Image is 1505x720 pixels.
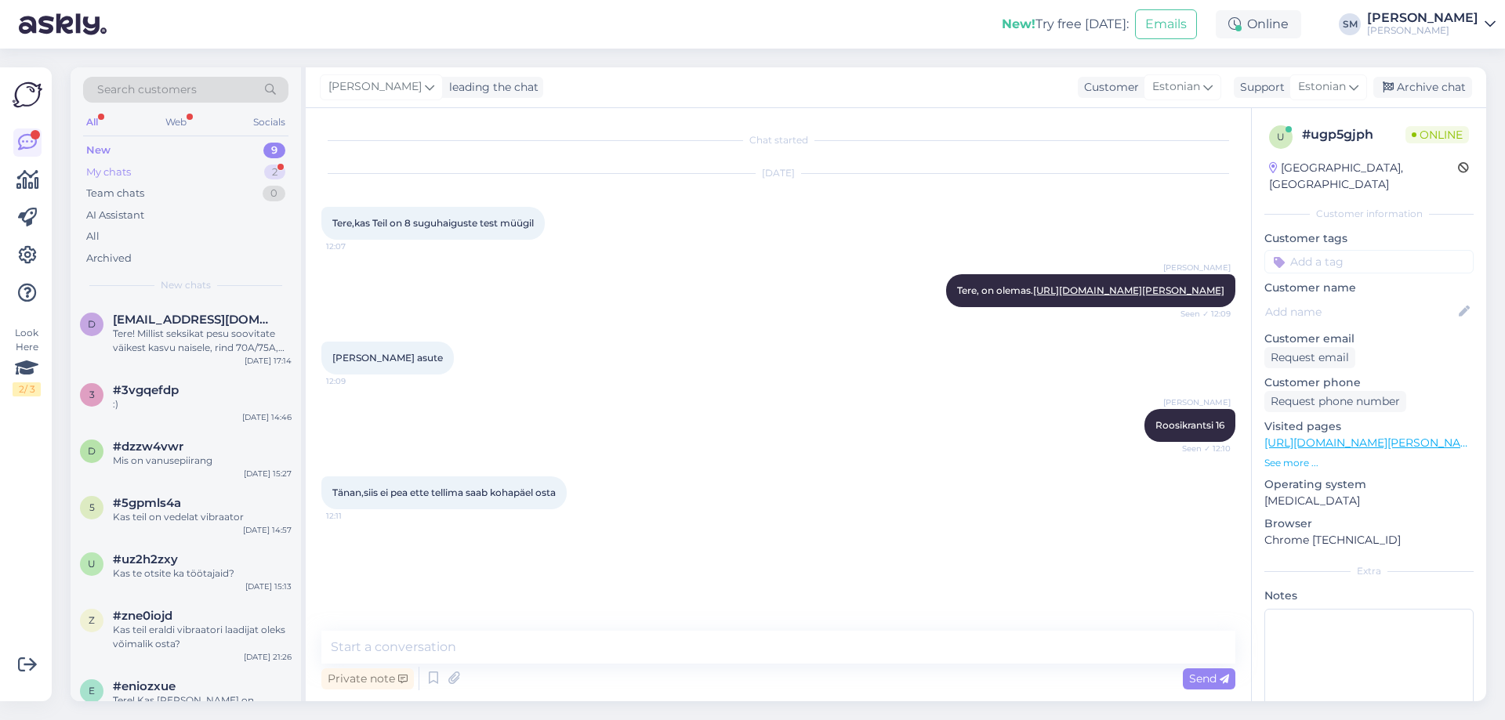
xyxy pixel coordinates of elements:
span: 12:07 [326,241,385,252]
div: Request email [1264,347,1355,368]
div: Private note [321,668,414,689]
div: My chats [86,165,131,180]
span: 12:09 [326,375,385,387]
div: Kas teil on vedelat vibraator [113,510,292,524]
span: e [89,685,95,696]
a: [URL][DOMAIN_NAME][PERSON_NAME] [1264,436,1481,450]
div: [DATE] 15:13 [245,581,292,592]
p: Customer email [1264,331,1474,347]
span: d [88,318,96,330]
div: :) [113,397,292,411]
div: Mis on vanusepiirang [113,454,292,468]
div: Kas te otsite ka töötajaid? [113,566,292,581]
div: [DATE] [321,166,1235,180]
div: # ugp5gjph [1302,125,1405,144]
div: [DATE] 21:26 [244,651,292,663]
p: Operating system [1264,476,1474,493]
div: Chat started [321,133,1235,147]
span: z [89,614,95,626]
div: [PERSON_NAME] [1367,24,1478,37]
span: Tere,kas Teil on 8 suguhaiguste test müügil [332,217,534,229]
span: diannaojala@gmail.com [113,313,276,327]
div: Socials [250,112,288,132]
p: Browser [1264,516,1474,532]
p: Notes [1264,588,1474,604]
div: Team chats [86,186,144,201]
p: Visited pages [1264,418,1474,435]
div: 9 [263,143,285,158]
div: Archived [86,251,132,266]
input: Add name [1265,303,1456,320]
div: All [86,229,100,244]
span: [PERSON_NAME] asute [332,352,443,364]
span: [PERSON_NAME] [328,78,422,96]
div: AI Assistant [86,208,144,223]
div: [PERSON_NAME] [1367,12,1478,24]
div: Request phone number [1264,391,1406,412]
div: Try free [DATE]: [1002,15,1129,34]
span: New chats [161,278,211,292]
input: Add a tag [1264,250,1474,273]
span: Estonian [1298,78,1346,96]
div: Look Here [13,326,41,396]
span: #eniozxue [113,679,176,693]
span: u [1277,131,1285,143]
p: Customer tags [1264,230,1474,247]
span: Online [1405,126,1469,143]
span: 5 [89,501,95,513]
div: Archive chat [1373,77,1472,98]
div: Customer information [1264,207,1474,221]
span: Search customers [97,81,197,98]
span: Seen ✓ 12:09 [1172,308,1231,320]
span: u [88,558,96,570]
span: #uz2h2zxy [113,552,178,566]
div: 2 / 3 [13,382,41,396]
div: [DATE] 17:14 [245,355,292,367]
span: Roosikrantsi 16 [1155,419,1224,431]
span: Tere, on olemas. [957,284,1224,296]
b: New! [1002,16,1035,31]
div: [DATE] 14:46 [242,411,292,423]
span: d [88,445,96,457]
div: Kas teil eraldi vibraatori laadijat oleks võimalik osta? [113,623,292,651]
div: SM [1339,13,1361,35]
img: Askly Logo [13,80,42,110]
span: [PERSON_NAME] [1163,396,1231,408]
div: Tere! Millist seksikat pesu soovitate väikest kasvu naisele, rind 70A/75A, pikkus 161cm? Soovin a... [113,327,292,355]
div: Support [1234,79,1285,96]
span: Estonian [1152,78,1200,96]
p: Customer name [1264,280,1474,296]
span: 3 [89,389,95,400]
p: Chrome [TECHNICAL_ID] [1264,532,1474,548]
p: Customer phone [1264,374,1474,391]
p: [MEDICAL_DATA] [1264,493,1474,509]
span: #5gpmls4a [113,496,181,510]
button: Emails [1135,9,1197,39]
div: Online [1216,10,1301,38]
span: #dzzw4vwr [113,440,183,454]
div: [DATE] 14:57 [243,524,292,536]
div: All [83,112,101,132]
a: [PERSON_NAME][PERSON_NAME] [1367,12,1496,37]
div: New [86,143,111,158]
a: [URL][DOMAIN_NAME][PERSON_NAME] [1033,284,1224,296]
span: #zne0iojd [113,609,172,623]
span: #3vgqefdp [113,383,179,397]
div: 0 [263,186,285,201]
div: 2 [264,165,285,180]
p: See more ... [1264,456,1474,470]
span: [PERSON_NAME] [1163,262,1231,273]
span: Tänan,siis ei pea ette tellima saab kohapäel osta [332,487,556,498]
span: Send [1189,671,1229,686]
div: [DATE] 15:27 [244,468,292,479]
span: Seen ✓ 12:10 [1172,443,1231,454]
div: Web [162,112,190,132]
span: 12:11 [326,510,385,522]
div: [GEOGRAPHIC_DATA], [GEOGRAPHIC_DATA] [1269,160,1458,193]
div: Customer [1078,79,1139,96]
div: leading the chat [443,79,539,96]
div: Extra [1264,564,1474,578]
